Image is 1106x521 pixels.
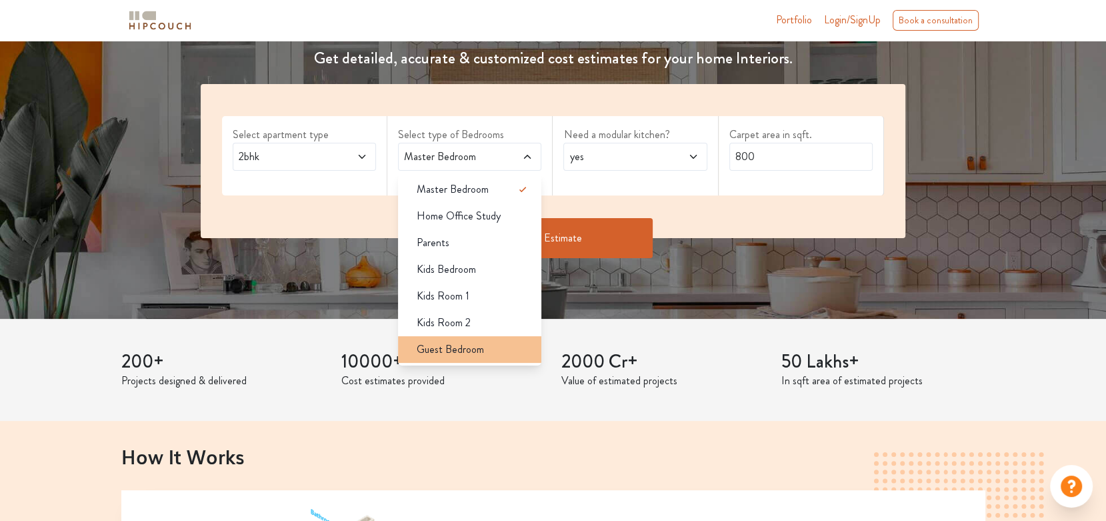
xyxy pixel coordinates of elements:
[233,127,376,143] label: Select apartment type
[417,235,449,251] span: Parents
[417,315,471,331] span: Kids Room 2
[417,262,476,278] span: Kids Bedroom
[561,373,765,389] p: Value of estimated projects
[417,208,501,224] span: Home Office Study
[824,12,881,27] span: Login/SignUp
[127,5,193,35] span: logo-horizontal.svg
[729,127,873,143] label: Carpet area in sqft.
[567,149,665,165] span: yes
[781,373,985,389] p: In sqft area of estimated projects
[398,171,541,185] div: select 1 more room(s)
[563,127,707,143] label: Need a modular kitchen?
[561,351,765,374] h3: 2000 Cr+
[776,12,812,28] a: Portfolio
[417,342,484,358] span: Guest Bedroom
[121,445,985,468] h2: How It Works
[121,351,325,374] h3: 200+
[121,373,325,389] p: Projects designed & delivered
[398,127,541,143] label: Select type of Bedrooms
[341,373,545,389] p: Cost estimates provided
[729,143,873,171] input: Enter area sqft
[193,49,914,68] h4: Get detailed, accurate & customized cost estimates for your home Interiors.
[453,218,653,258] button: Get Estimate
[236,149,335,165] span: 2bhk
[341,351,545,374] h3: 10000+
[127,9,193,32] img: logo-horizontal.svg
[417,181,489,197] span: Master Bedroom
[401,149,500,165] span: Master Bedroom
[781,351,985,374] h3: 50 Lakhs+
[417,288,469,304] span: Kids Room 1
[893,10,979,31] div: Book a consultation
